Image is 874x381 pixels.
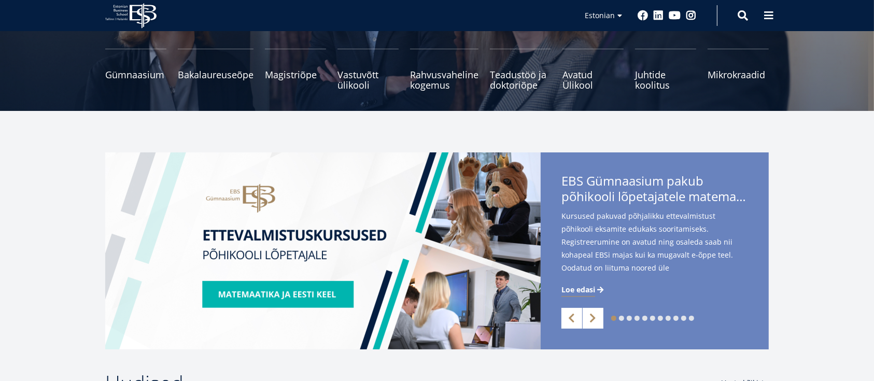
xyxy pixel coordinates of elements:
a: Instagram [686,10,696,21]
a: 2 [619,316,624,321]
a: Juhtide koolitus [635,49,696,90]
span: Teadustöö ja doktoriõpe [490,69,551,90]
a: Loe edasi [561,285,605,295]
span: Magistriõpe [265,69,326,80]
a: 10 [681,316,686,321]
span: Juhtide koolitus [635,69,696,90]
span: Avatud Ülikool [562,69,624,90]
a: 9 [673,316,679,321]
a: 7 [658,316,663,321]
img: EBS Gümnaasiumi ettevalmistuskursused [105,152,541,349]
span: Loe edasi [561,285,595,295]
span: Mikrokraadid [708,69,769,80]
a: Bakalaureuseõpe [178,49,253,90]
a: Teadustöö ja doktoriõpe [490,49,551,90]
a: Magistriõpe [265,49,326,90]
a: Gümnaasium [105,49,166,90]
span: põhikooli lõpetajatele matemaatika- ja eesti keele kursuseid [561,189,748,204]
a: Avatud Ülikool [562,49,624,90]
a: 6 [650,316,655,321]
a: 8 [666,316,671,321]
a: Mikrokraadid [708,49,769,90]
a: Previous [561,308,582,329]
a: 3 [627,316,632,321]
a: Vastuvõtt ülikooli [337,49,399,90]
a: Youtube [669,10,681,21]
a: 5 [642,316,647,321]
a: Rahvusvaheline kogemus [410,49,478,90]
span: Bakalaureuseõpe [178,69,253,80]
a: Next [583,308,603,329]
a: 11 [689,316,694,321]
span: Kursused pakuvad põhjalikku ettevalmistust põhikooli eksamite edukaks sooritamiseks. Registreerum... [561,209,748,291]
a: 4 [635,316,640,321]
span: Gümnaasium [105,69,166,80]
span: EBS Gümnaasium pakub [561,173,748,207]
a: Facebook [638,10,648,21]
a: Linkedin [653,10,664,21]
span: Rahvusvaheline kogemus [410,69,478,90]
span: Vastuvõtt ülikooli [337,69,399,90]
a: 1 [611,316,616,321]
